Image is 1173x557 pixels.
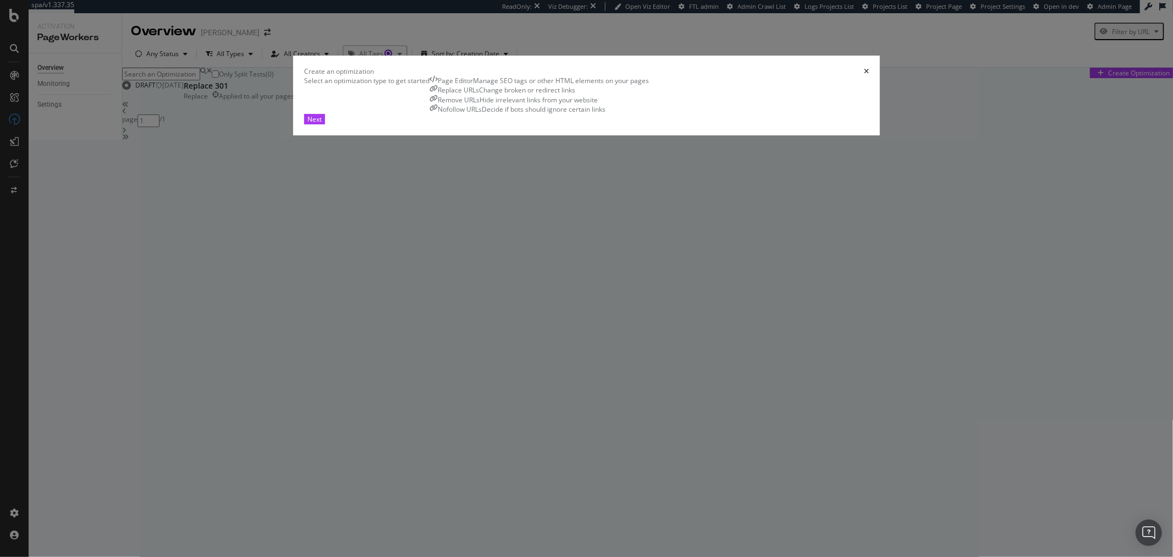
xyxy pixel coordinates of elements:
div: Open Intercom Messenger [1136,520,1162,546]
div: Change broken or redirect links [479,85,575,95]
div: Remove URLs [438,95,480,105]
div: times [864,67,869,76]
div: Next [307,114,322,124]
div: Create an optimization [304,67,374,76]
div: Manage SEO tags or other HTML elements on your pages [473,76,649,85]
div: Select an optimization type to get started [304,76,429,114]
div: Hide irrelevant links from your website [480,95,598,105]
button: Next [304,114,325,124]
div: Page Editor [438,76,473,85]
div: Nofollow URLs [438,105,482,114]
div: Replace URLs [438,85,479,95]
div: Decide if bots should ignore certain links [482,105,605,114]
div: modal [293,56,880,135]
